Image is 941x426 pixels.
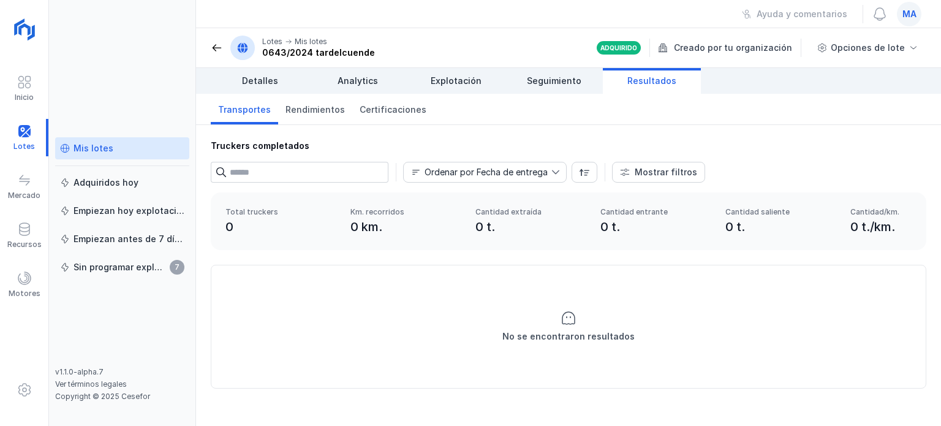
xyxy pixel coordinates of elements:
span: Fecha de entrega [404,162,551,182]
a: Certificaciones [352,94,434,124]
a: Analytics [309,68,407,94]
a: Transportes [211,94,278,124]
div: 0 km. [350,218,461,235]
div: Sin programar explotación [74,261,166,273]
div: Empiezan antes de 7 días [74,233,184,245]
div: Truckers completados [211,140,926,152]
div: Ayuda y comentarios [757,8,847,20]
div: Creado por tu organización [658,39,803,57]
div: Adquiridos hoy [74,177,138,189]
div: 0643/2024 tardelcuende [262,47,375,59]
div: Km. recorridos [350,207,461,217]
div: No se encontraron resultados [502,330,635,343]
button: Ayuda y comentarios [734,4,855,25]
span: Transportes [218,104,271,116]
div: Cantidad extraída [475,207,586,217]
span: Resultados [627,75,676,87]
div: Ordenar por Fecha de entrega [425,168,548,177]
div: Lotes [262,37,282,47]
a: Empiezan hoy explotación [55,200,189,222]
span: Seguimiento [527,75,581,87]
a: Ver términos legales [55,379,127,389]
div: 0 t. [475,218,586,235]
span: Certificaciones [360,104,426,116]
span: Analytics [338,75,378,87]
a: Resultados [603,68,701,94]
span: Explotación [431,75,482,87]
div: Adquirido [600,44,637,52]
div: Recursos [7,240,42,249]
a: Rendimientos [278,94,352,124]
a: Explotación [407,68,505,94]
div: Total truckers [225,207,336,217]
div: Copyright © 2025 Cesefor [55,392,189,401]
div: Cantidad entrante [600,207,711,217]
div: 0 t. [600,218,711,235]
a: Detalles [211,68,309,94]
span: Detalles [242,75,278,87]
a: Mis lotes [55,137,189,159]
span: 7 [170,260,184,275]
div: 0 [225,218,336,235]
div: 0 t. [725,218,836,235]
button: Mostrar filtros [612,162,705,183]
div: Mis lotes [295,37,327,47]
div: Mis lotes [74,142,113,154]
a: Empiezan antes de 7 días [55,228,189,250]
div: Opciones de lote [831,42,905,54]
div: Mostrar filtros [635,166,697,178]
a: Sin programar explotación7 [55,256,189,278]
span: ma [902,8,916,20]
img: logoRight.svg [9,14,40,45]
div: v1.1.0-alpha.7 [55,367,189,377]
div: Mercado [8,191,40,200]
div: Inicio [15,93,34,102]
div: Empiezan hoy explotación [74,205,184,217]
a: Adquiridos hoy [55,172,189,194]
div: Motores [9,289,40,299]
div: Cantidad saliente [725,207,836,217]
a: Seguimiento [505,68,603,94]
span: Rendimientos [285,104,345,116]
